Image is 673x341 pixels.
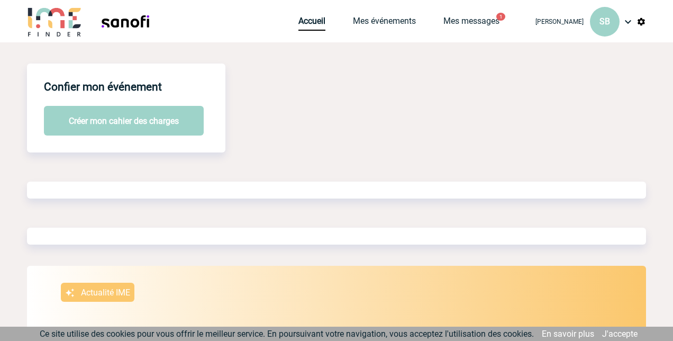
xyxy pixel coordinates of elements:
[40,329,534,339] span: Ce site utilise des cookies pour vous offrir le meilleur service. En poursuivant votre navigation...
[353,16,416,31] a: Mes événements
[496,13,505,21] button: 1
[44,106,204,136] button: Créer mon cahier des charges
[542,329,594,339] a: En savoir plus
[81,288,130,298] p: Actualité IME
[298,16,325,31] a: Accueil
[535,18,584,25] span: [PERSON_NAME]
[44,80,162,93] h4: Confier mon événement
[602,329,638,339] a: J'accepte
[27,6,82,37] img: IME-Finder
[599,16,610,26] span: SB
[443,16,499,31] a: Mes messages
